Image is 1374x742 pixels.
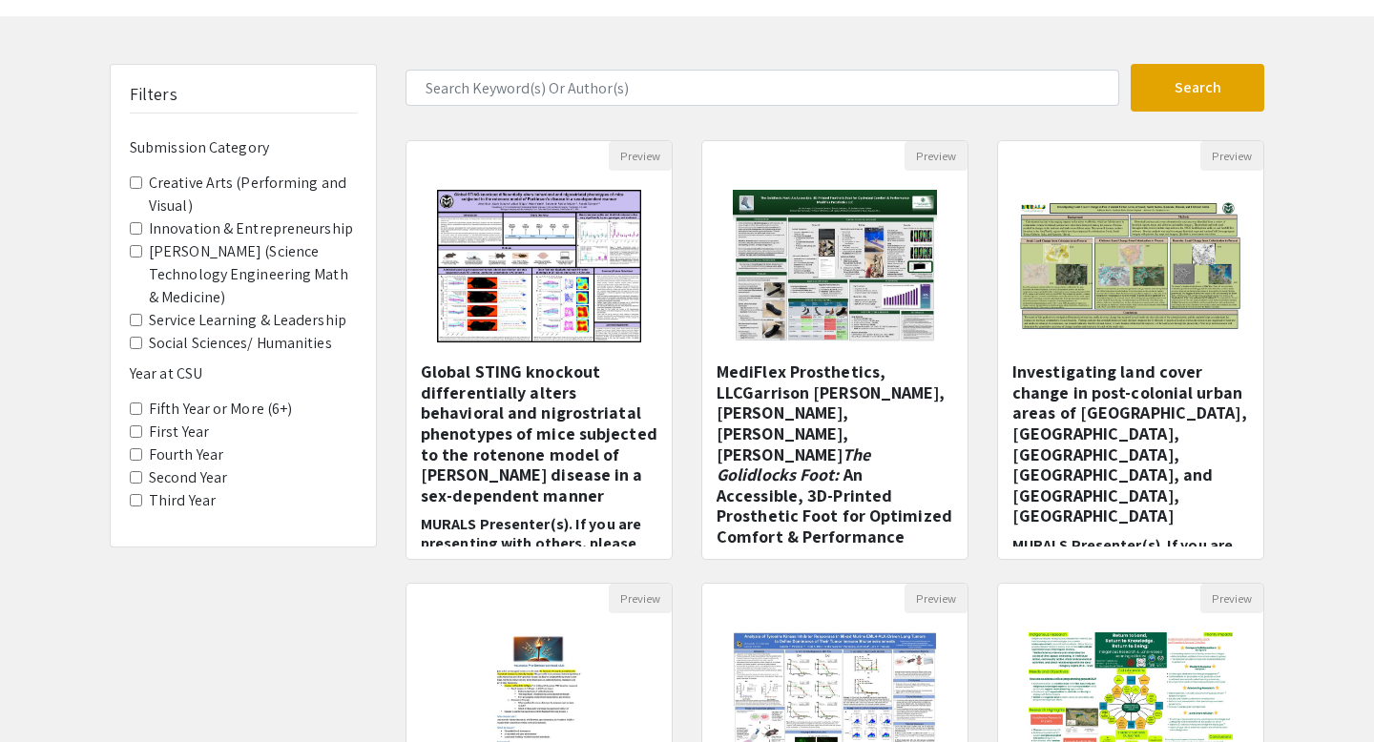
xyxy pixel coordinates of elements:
h5: MediFlex Prosthetics, LLCGarrison [PERSON_NAME], [PERSON_NAME], [PERSON_NAME], [PERSON_NAME] An A... [717,361,953,546]
div: Open Presentation <p class="ql-align-center"><strong>MediFlex Prosthetics, LLC</strong></p><p cla... [701,140,968,560]
button: Search [1131,64,1264,112]
button: Preview [1200,141,1263,171]
button: Preview [905,584,968,613]
button: Preview [905,141,968,171]
button: Preview [1200,584,1263,613]
label: Fourth Year [149,443,223,466]
div: Open Presentation <p><strong>Global STING knockout differentially alters behavioral and nigrostri... [406,140,673,560]
iframe: Chat [14,656,81,728]
label: Third Year [149,489,216,512]
input: Search Keyword(s) Or Author(s) [406,70,1119,106]
label: Fifth Year or More (6+) [149,398,292,421]
label: Innovation & Entrepreneurship [149,217,353,240]
h6: Year at CSU [130,364,357,382]
h5: Global STING knockout differentially alters behavioral and nigrostriatal phenotypes of mice subje... [421,361,657,505]
h5: Investigating land cover change in post-colonial urban areas of [GEOGRAPHIC_DATA], [GEOGRAPHIC_DA... [1012,361,1249,526]
img: <p><strong>Global STING knockout differentially alters behavioral and nigrostriatal phenotypes of... [418,171,659,361]
h6: MURALS Presenter(s). If you are presenting with others, please add their names separately by sele... [421,515,657,716]
label: First Year [149,421,209,443]
label: [PERSON_NAME] (Science Technology Engineering Math & Medicine) [149,240,357,309]
img: <p><span style="color: rgb(0, 0, 0);">Investigating land cover change in post-colonial urban area... [998,183,1263,349]
h5: Filters [130,84,177,105]
h6: Submission Category [130,138,357,156]
button: Preview [609,141,672,171]
label: Second Year [149,466,227,489]
label: Creative Arts (Performing and Visual) [149,172,357,217]
label: Social Sciences/ Humanities [149,332,332,355]
button: Preview [609,584,672,613]
em: The Golidlocks Foot: [717,443,871,486]
label: Service Learning & Leadership [149,309,346,332]
div: Open Presentation <p><span style="color: rgb(0, 0, 0);">Investigating land cover change in post-c... [997,140,1264,560]
img: <p class="ql-align-center"><strong>MediFlex Prosthetics, LLC</strong></p><p class="ql-align-cente... [714,171,955,361]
